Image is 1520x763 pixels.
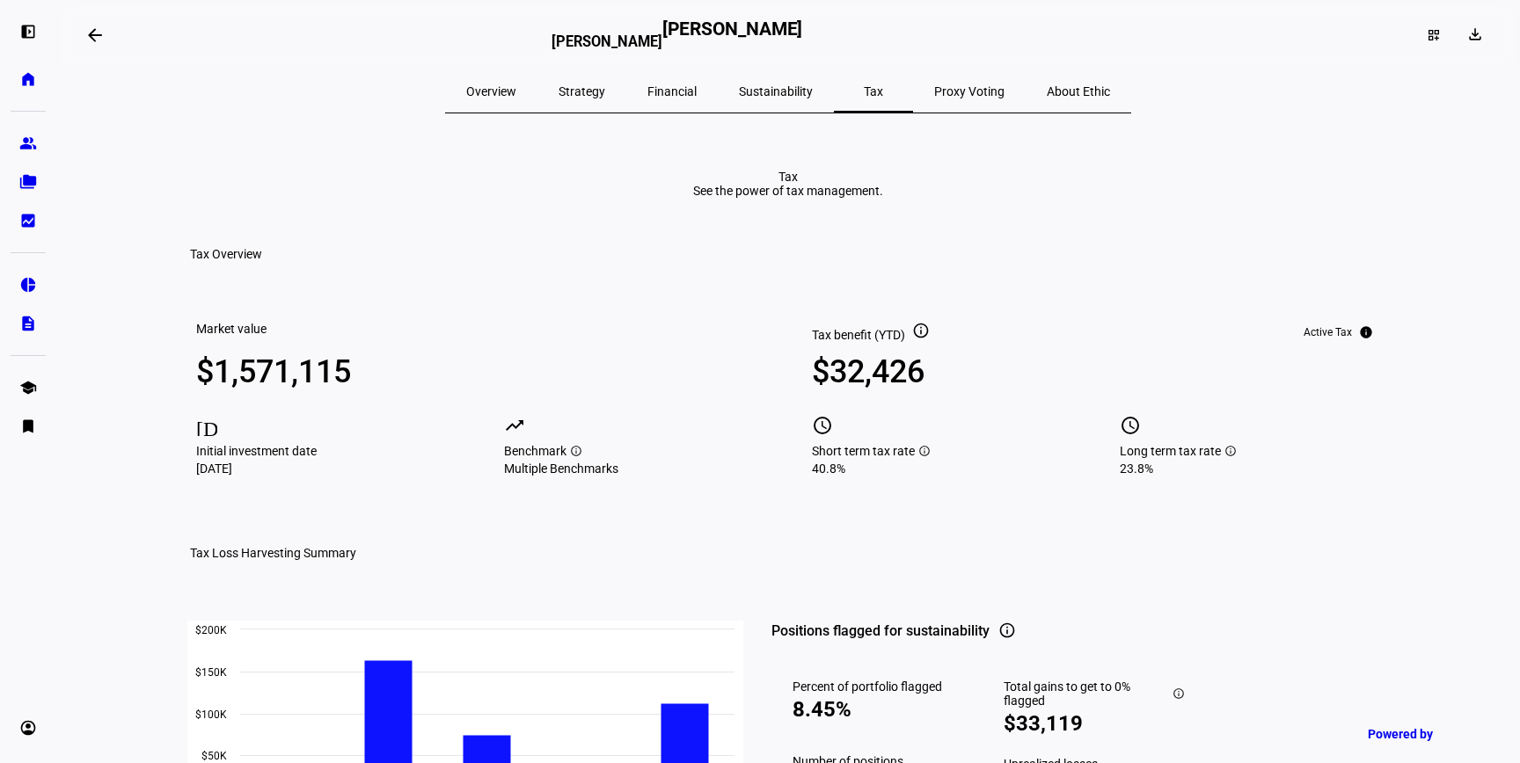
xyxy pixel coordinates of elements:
mat-icon: info [1359,325,1373,339]
mat-icon: dashboard_customize [1427,28,1441,42]
a: Powered by [1359,717,1494,750]
mat-icon: schedule [1120,415,1141,436]
a: home [11,62,46,97]
a: bid_landscape [11,203,46,238]
eth-mat-symbol: left_panel_open [19,23,37,40]
div: Tax [693,170,883,184]
mat-icon: schedule [812,415,833,436]
span: Overview [466,85,516,98]
h3: Tax Loss Harvesting Summary [190,546,356,560]
div: $33,119 [1004,711,1185,736]
div: See the power of tax management. [693,184,883,198]
span: Proxy Voting [934,85,1005,98]
a: description [11,306,46,341]
span: Total gains to get to 0% flagged [1004,679,1170,708]
eth-mat-symbol: bid_landscape [19,212,37,229]
mat-icon: [DATE] [196,415,217,436]
eth-mat-symbol: pie_chart [19,276,37,294]
eth-mat-symbol: description [19,315,37,332]
mat-icon: info [1224,445,1237,457]
text: $200K [195,624,227,636]
mat-icon: info [1173,687,1185,700]
div: 23.8% [1120,461,1380,476]
div: 8.45% [793,697,947,722]
span: Short term tax rate [812,444,915,458]
eth-report-page-title: Tax [176,170,1400,198]
a: folder_copy [11,164,46,200]
h2: [PERSON_NAME] [662,18,803,51]
span: Financial [647,85,697,98]
text: $150K [195,666,227,679]
text: $50K [201,750,227,762]
span: Positions flagged for sustainability [771,621,990,642]
mat-icon: info [570,445,582,457]
div: [DATE] [196,461,457,476]
text: $100K [195,708,227,721]
div: Active Tax [1304,325,1352,339]
span: About Ethic [1047,85,1110,98]
span: Tax [864,85,883,98]
div: Market value [196,322,267,336]
div: $1,571,115 [196,354,457,389]
div: 40.8% [812,461,1072,476]
mat-icon: info [912,322,930,339]
mat-icon: info [998,621,1016,639]
eth-mat-symbol: school [19,379,37,396]
eth-mat-symbol: home [19,70,37,88]
span: Long term tax rate [1120,444,1221,458]
span: Percent of portfolio flagged [793,679,942,694]
a: group [11,126,46,161]
eth-mat-symbol: account_circle [19,719,37,737]
h3: [PERSON_NAME] [552,33,662,50]
eth-mat-symbol: folder_copy [19,173,37,191]
span: Strategy [559,85,605,98]
span: Tax benefit (YTD) [812,328,905,342]
eth-mat-symbol: group [19,134,37,152]
h3: Tax Overview [190,247,262,261]
div: Benchmark [504,444,764,458]
eth-mat-symbol: bookmark [19,418,37,435]
div: $32,426 [812,354,1072,389]
span: Sustainability [739,85,813,98]
div: Multiple Benchmarks [504,461,764,476]
a: pie_chart [11,267,46,302]
mat-icon: arrow_backwards [84,25,106,46]
div: Initial investment date [196,444,457,458]
mat-icon: info [918,445,931,457]
mat-icon: download [1466,25,1484,43]
mat-icon: trending_up [504,415,525,436]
